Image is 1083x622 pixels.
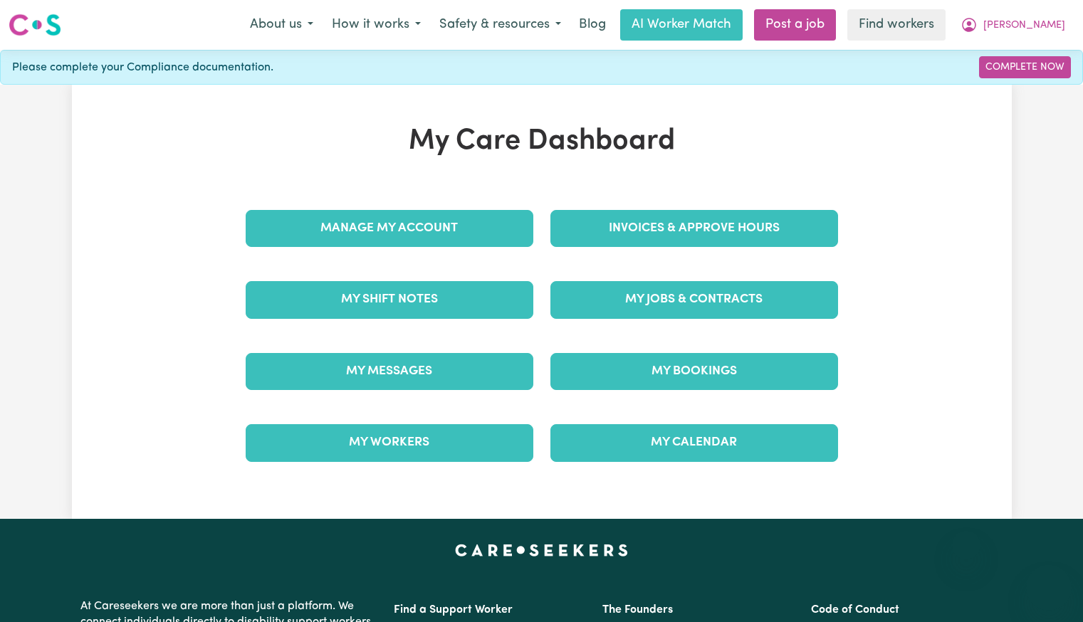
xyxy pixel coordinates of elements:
[811,604,899,616] a: Code of Conduct
[246,210,533,247] a: Manage My Account
[550,424,838,461] a: My Calendar
[323,10,430,40] button: How it works
[952,531,980,559] iframe: Close message
[620,9,743,41] a: AI Worker Match
[754,9,836,41] a: Post a job
[394,604,513,616] a: Find a Support Worker
[430,10,570,40] button: Safety & resources
[550,210,838,247] a: Invoices & Approve Hours
[983,18,1065,33] span: [PERSON_NAME]
[570,9,614,41] a: Blog
[979,56,1071,78] a: Complete Now
[246,424,533,461] a: My Workers
[550,353,838,390] a: My Bookings
[9,9,61,41] a: Careseekers logo
[241,10,323,40] button: About us
[237,125,847,159] h1: My Care Dashboard
[1026,565,1072,611] iframe: Button to launch messaging window
[951,10,1074,40] button: My Account
[847,9,946,41] a: Find workers
[9,12,61,38] img: Careseekers logo
[602,604,673,616] a: The Founders
[550,281,838,318] a: My Jobs & Contracts
[246,353,533,390] a: My Messages
[455,544,628,556] a: Careseekers home page
[12,59,273,76] span: Please complete your Compliance documentation.
[246,281,533,318] a: My Shift Notes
